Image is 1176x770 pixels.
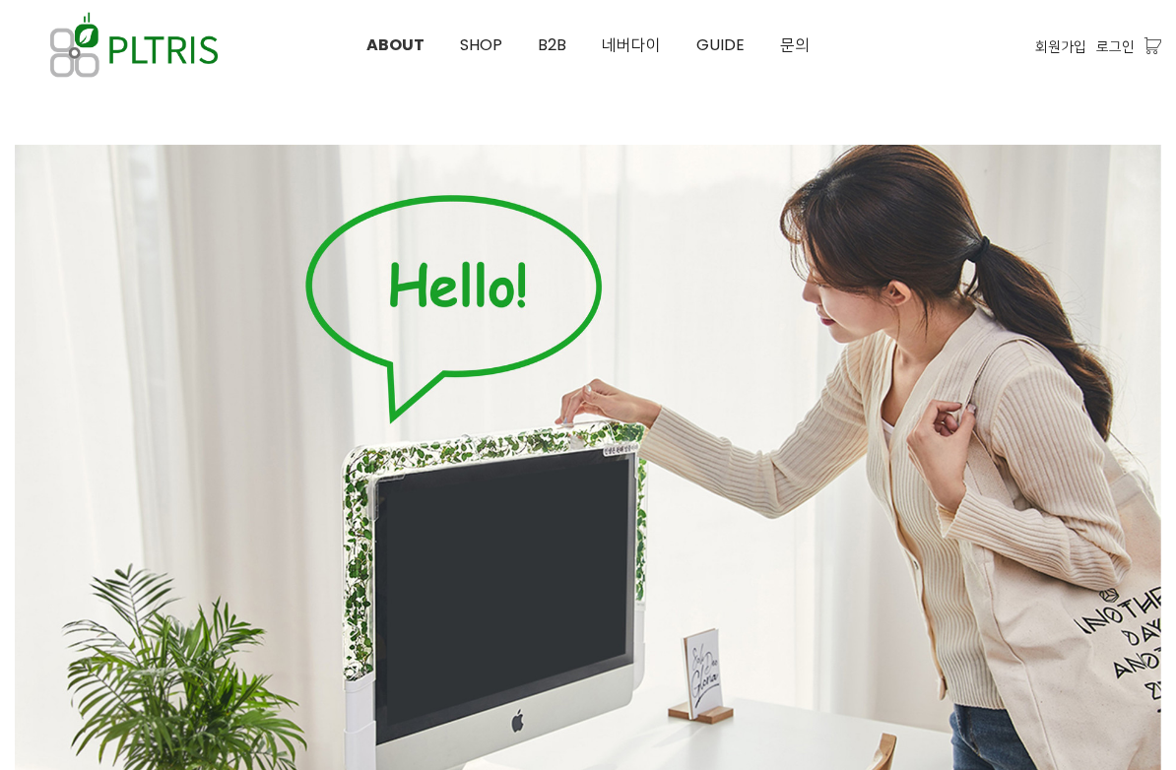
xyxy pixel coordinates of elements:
span: 문의 [780,33,810,56]
span: B2B [538,33,566,56]
a: ABOUT [349,1,442,90]
a: 문의 [762,1,827,90]
span: 네버다이 [602,33,661,56]
a: SHOP [442,1,520,90]
a: GUIDE [679,1,762,90]
a: 로그인 [1096,35,1135,57]
a: 회원가입 [1035,35,1086,57]
span: ABOUT [366,33,425,56]
a: 네버다이 [584,1,679,90]
a: B2B [520,1,584,90]
span: GUIDE [696,33,745,56]
span: SHOP [460,33,502,56]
